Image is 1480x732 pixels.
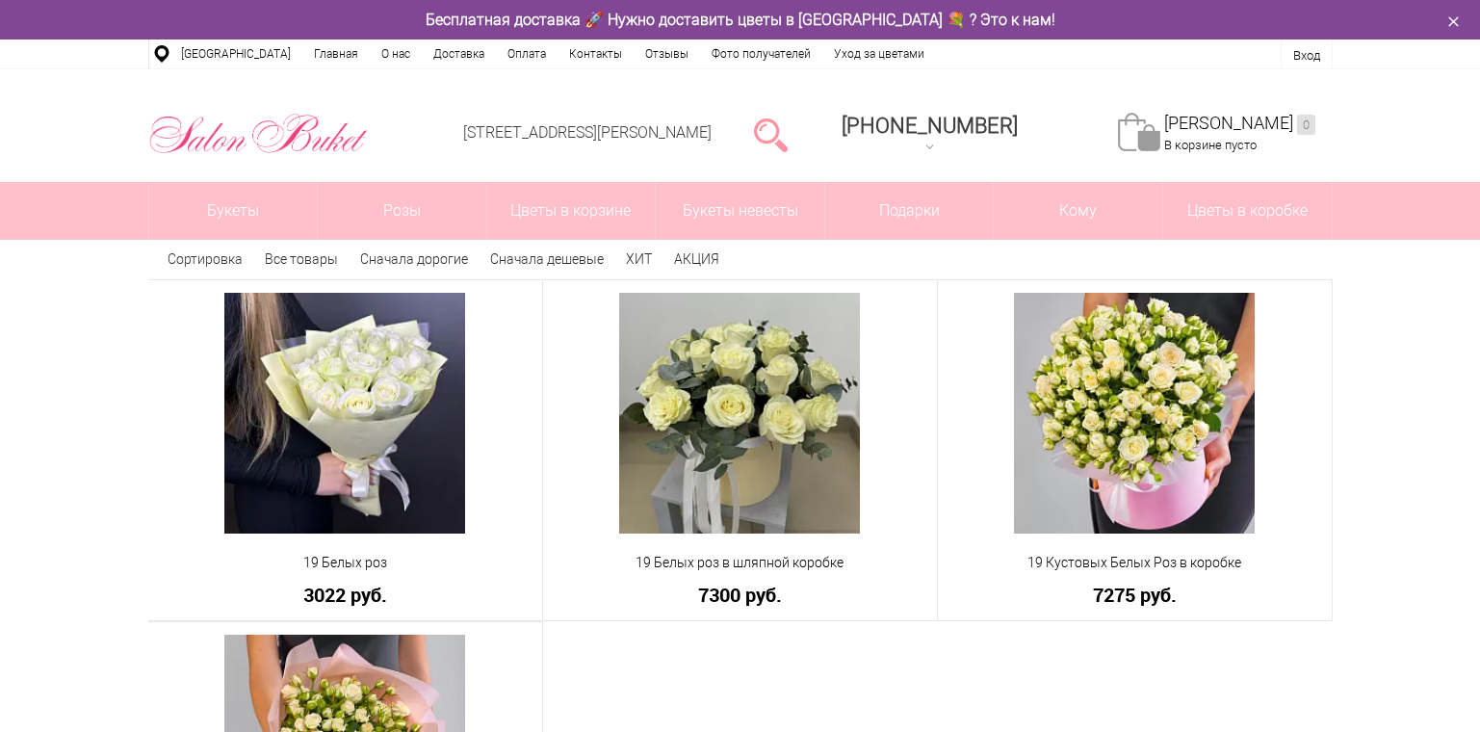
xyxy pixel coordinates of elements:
a: [PERSON_NAME] [1164,113,1315,135]
a: ХИТ [626,251,652,267]
a: Фото получателей [700,39,822,68]
a: Букеты невесты [656,182,824,240]
a: Подарки [825,182,994,240]
a: Цветы в корзине [487,182,656,240]
a: [GEOGRAPHIC_DATA] [169,39,302,68]
a: 7275 руб. [950,585,1319,605]
span: Сортировка [168,251,243,267]
a: 19 Белых роз в шляпной коробке [556,553,924,573]
a: Букеты [149,182,318,240]
a: Сначала дешевые [490,251,604,267]
a: 7300 руб. [556,585,924,605]
ins: 0 [1297,115,1315,135]
a: 19 Белых роз [161,553,530,573]
img: Цветы Нижний Новгород [148,109,369,159]
span: Кому [994,182,1162,240]
a: 19 Кустовых Белых Роз в коробке [950,553,1319,573]
img: 19 Кустовых Белых Роз в коробке [1014,293,1255,534]
a: О нас [370,39,422,68]
div: Бесплатная доставка 🚀 Нужно доставить цветы в [GEOGRAPHIC_DATA] 💐 ? Это к нам! [134,10,1347,30]
a: Доставка [422,39,496,68]
a: Сначала дорогие [360,251,468,267]
a: Отзывы [634,39,700,68]
a: [PHONE_NUMBER] [830,107,1029,162]
a: 3022 руб. [161,585,530,605]
img: 19 Белых роз в шляпной коробке [619,293,860,534]
a: Главная [302,39,370,68]
a: Контакты [558,39,634,68]
a: Оплата [496,39,558,68]
span: В корзине пусто [1164,138,1257,152]
a: [STREET_ADDRESS][PERSON_NAME] [463,123,712,142]
a: Розы [318,182,486,240]
a: Уход за цветами [822,39,936,68]
a: АКЦИЯ [674,251,719,267]
a: Цветы в коробке [1163,182,1332,240]
a: Вход [1293,48,1320,63]
img: 19 Белых роз [224,293,465,534]
a: Все товары [265,251,338,267]
span: [PHONE_NUMBER] [842,114,1018,138]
